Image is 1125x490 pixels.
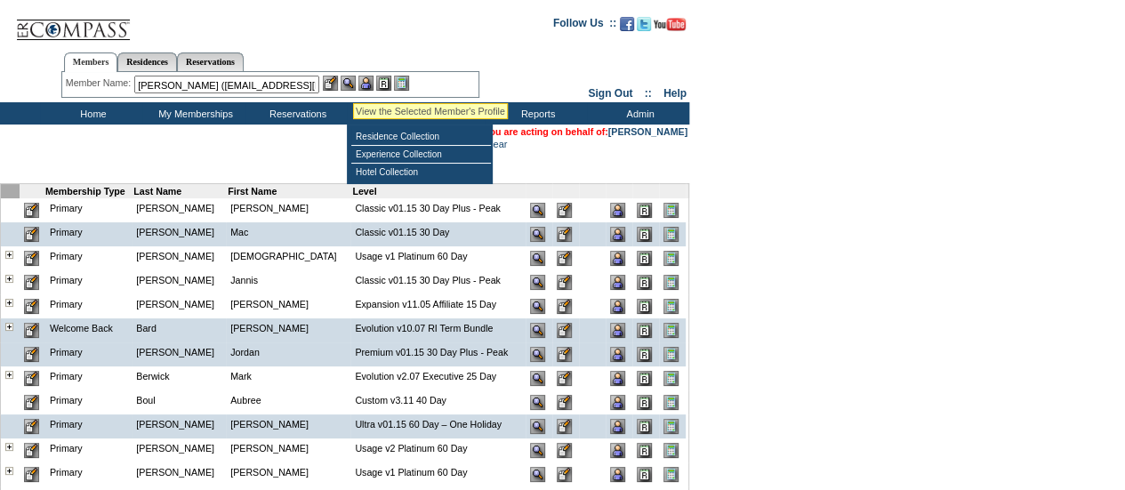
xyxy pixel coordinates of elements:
img: Edit Membership [24,371,39,386]
img: view [530,467,545,482]
td: Mark [226,366,350,390]
td: Usage v1 Platinum 60 Day [350,462,526,486]
img: Become our fan on Facebook [620,17,634,31]
td: Boul [132,390,226,414]
img: reservations [637,299,652,314]
img: View [341,76,356,91]
img: edit [557,227,572,242]
img: view [530,323,545,338]
td: Jordan [226,342,350,366]
img: view [530,347,545,362]
img: reservations [637,275,652,290]
img: edit [557,251,572,266]
img: Edit Membership [24,323,39,338]
a: Members [64,52,118,72]
td: Evolution v2.07 Executive 25 Day [350,366,526,390]
img: Go to Contract Reconciliation [663,347,679,362]
img: plus.gif [5,467,13,475]
img: Edit Membership [24,467,39,482]
td: Reservations [245,102,347,125]
img: impersonate [610,419,625,434]
img: Go to Contract Reconciliation [663,299,679,314]
img: edit [557,371,572,386]
img: plus.gif [5,443,13,451]
td: Aubree [226,390,350,414]
img: view [530,227,545,242]
td: Evolution v10.07 RI Term Bundle [350,318,526,342]
a: Subscribe to our YouTube Channel [654,22,686,33]
td: [PERSON_NAME] [132,462,226,486]
td: Primary [45,270,132,294]
td: [PERSON_NAME] [132,198,226,222]
img: b_calculator.gif [394,76,409,91]
td: Primary [45,294,132,318]
img: Go to Contract Reconciliation [663,251,679,266]
img: Go to Contract Reconciliation [663,443,679,458]
img: edit [557,395,572,410]
td: Primary [45,246,132,270]
img: plus.gif [5,371,13,379]
td: Vacation Collection [347,102,485,125]
td: Follow Us :: [553,15,616,36]
td: Berwick [132,366,226,390]
td: Premium v01.15 30 Day Plus - Peak [350,342,526,366]
img: reservations [637,371,652,386]
img: Follow us on Twitter [637,17,651,31]
font: You are acting on behalf of: [484,126,687,137]
td: Experience Collection [351,146,491,164]
img: reservations [637,323,652,338]
img: impersonate [610,467,625,482]
img: Go to Contract Reconciliation [663,371,679,386]
img: Go to Contract Reconciliation [663,275,679,290]
img: impersonate [610,347,625,362]
td: [DEMOGRAPHIC_DATA] [226,246,350,270]
td: Primary [45,462,132,486]
img: Edit Membership [24,347,39,362]
img: view [530,299,545,314]
td: Expansion v11.05 Affiliate 15 Day [350,294,526,318]
a: Reservations [177,52,244,71]
td: Usage v1 Platinum 60 Day [350,246,526,270]
td: Hotel Collection [351,164,491,181]
td: [PERSON_NAME] [226,462,350,486]
img: Edit Membership [24,203,39,218]
td: Primary [45,366,132,390]
img: reservations [637,419,652,434]
img: edit [557,275,572,290]
img: impersonate [610,251,625,266]
img: reservations [637,203,652,218]
img: view [530,371,545,386]
img: Reservations [376,76,391,91]
td: [PERSON_NAME] [226,294,350,318]
td: Membership Type [45,184,132,199]
img: impersonate [610,323,625,338]
img: reservations [637,467,652,482]
img: edit [557,347,572,362]
a: Residences [117,52,177,71]
img: Edit Membership [24,419,39,434]
img: reservations [637,443,652,458]
td: Primary [45,390,132,414]
a: [PERSON_NAME] [608,126,687,137]
td: [PERSON_NAME] [226,198,350,222]
td: Residence Collection [351,128,491,146]
img: edit [557,323,572,338]
td: Last Name [132,184,226,199]
td: [PERSON_NAME] [132,294,226,318]
img: impersonate [610,203,625,218]
img: view [530,419,545,434]
div: View the Selected Member's Profile [356,106,505,116]
img: Subscribe to our YouTube Channel [654,18,686,31]
img: Edit Membership [24,299,39,314]
img: edit [557,419,572,434]
td: [PERSON_NAME] [132,342,226,366]
img: Impersonate [358,76,374,91]
img: Edit Membership [24,227,39,242]
td: Welcome Back [45,318,132,342]
img: Edit Membership [24,275,39,290]
td: [PERSON_NAME] [132,270,226,294]
td: Primary [45,198,132,222]
td: Usage v2 Platinum 60 Day [350,438,526,462]
td: Primary [45,342,132,366]
img: view [530,251,545,266]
